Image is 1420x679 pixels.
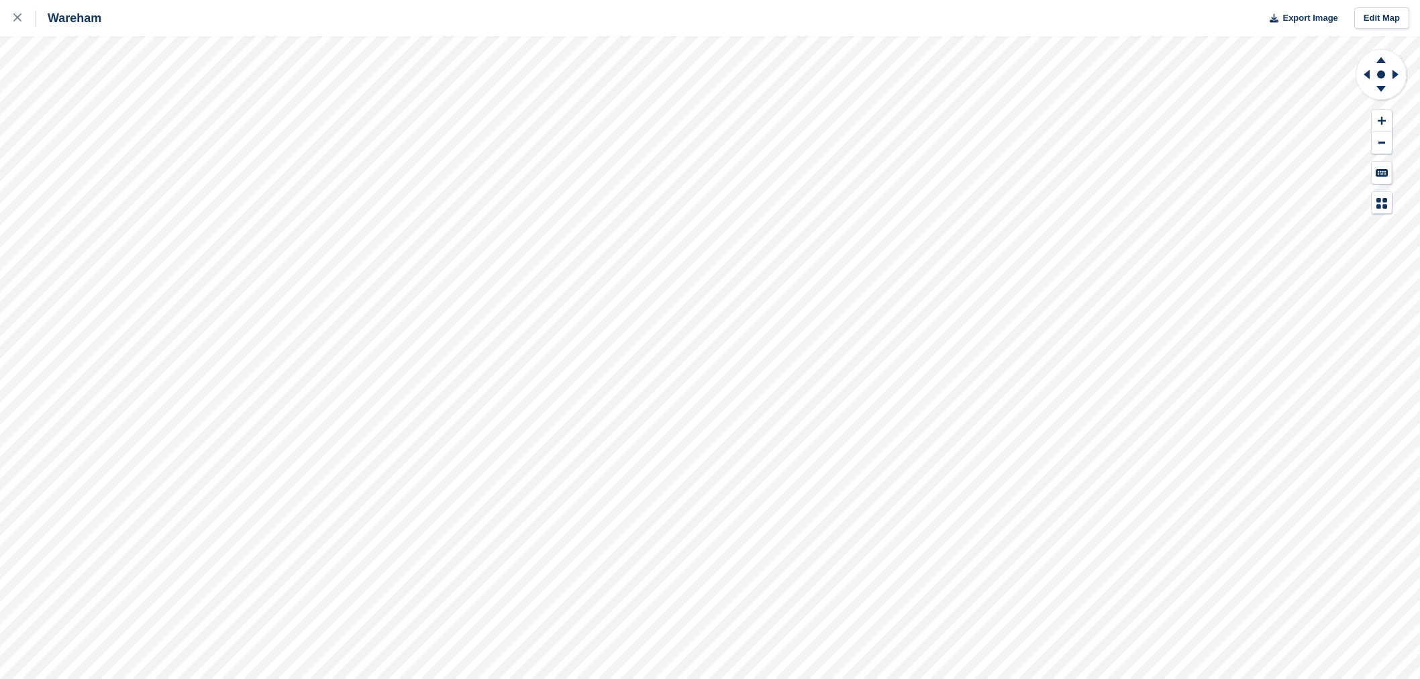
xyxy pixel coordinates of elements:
button: Zoom Out [1372,132,1392,154]
button: Map Legend [1372,192,1392,214]
a: Edit Map [1354,7,1409,30]
button: Keyboard Shortcuts [1372,162,1392,184]
div: Wareham [36,10,101,26]
button: Export Image [1262,7,1338,30]
button: Zoom In [1372,110,1392,132]
span: Export Image [1282,11,1337,25]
